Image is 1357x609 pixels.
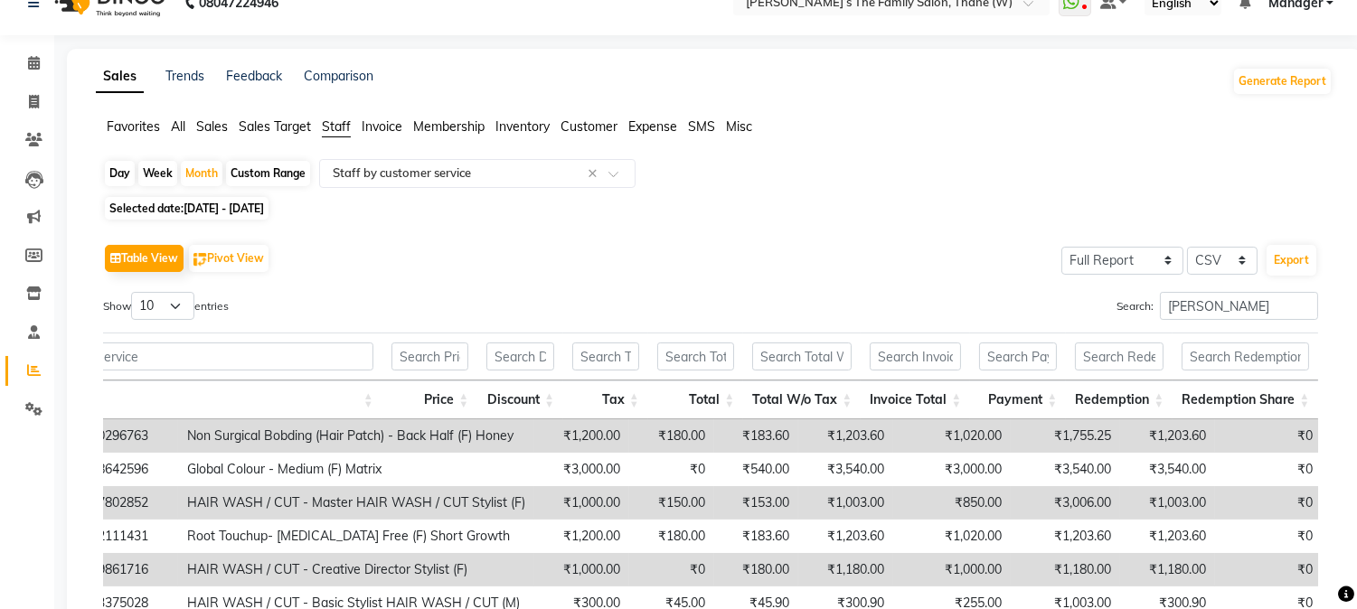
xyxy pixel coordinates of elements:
th: Tax: activate to sort column ascending [563,380,648,419]
a: Sales [96,61,144,93]
label: Show entries [103,292,229,320]
label: Search: [1117,292,1318,320]
span: Selected date: [105,197,269,220]
input: Search Tax [572,342,639,370]
button: Table View [105,245,184,272]
th: Redemption: activate to sort column ascending [1066,380,1173,419]
td: ₹1,200.00 [534,419,629,453]
input: Search Price [391,342,469,370]
td: HAIR WASH / CUT - Master HAIR WASH / CUT Stylist (F) [178,486,534,520]
td: 919820296763 [52,419,178,453]
div: Week [138,161,177,186]
input: Search Redemption [1075,342,1164,370]
td: ₹850.00 [893,486,1011,520]
td: ₹1,003.00 [798,486,893,520]
td: Non Surgical Bobding (Hair Patch) - Back Half (F) Honey [178,419,534,453]
div: Month [181,161,222,186]
th: Price: activate to sort column ascending [382,380,478,419]
span: [DATE] - [DATE] [184,201,264,215]
span: Invoice [362,118,402,135]
td: ₹0 [629,453,714,486]
span: Staff [322,118,351,135]
td: ₹180.00 [714,553,798,586]
td: ₹1,203.60 [798,419,893,453]
td: ₹1,000.00 [534,553,629,586]
td: ₹540.00 [714,453,798,486]
td: ₹1,020.00 [893,419,1011,453]
td: 919699861716 [52,553,178,586]
input: Search Discount [486,342,554,370]
img: pivot.png [193,253,207,267]
td: HAIR WASH / CUT - Creative Director Stylist (F) [178,553,534,586]
td: ₹3,540.00 [1120,453,1215,486]
input: Search Total [657,342,735,370]
input: Search Service [43,342,373,370]
span: Expense [628,118,677,135]
td: ₹3,000.00 [893,453,1011,486]
th: Total: activate to sort column ascending [648,380,744,419]
td: ₹3,000.00 [534,453,629,486]
td: ₹0 [1215,486,1322,520]
td: ₹1,180.00 [798,553,893,586]
td: ₹1,200.00 [534,520,629,553]
th: Invoice Total: activate to sort column ascending [861,380,970,419]
td: ₹0 [1215,419,1322,453]
td: ₹1,020.00 [893,520,1011,553]
span: Sales Target [239,118,311,135]
td: ₹1,000.00 [893,553,1011,586]
td: ₹1,755.25 [1011,419,1120,453]
span: Membership [413,118,485,135]
input: Search Redemption Share [1182,342,1309,370]
div: Day [105,161,135,186]
th: Payment: activate to sort column ascending [970,380,1066,419]
td: ₹183.60 [714,419,798,453]
td: ₹0 [1215,520,1322,553]
select: Showentries [131,292,194,320]
td: ₹1,203.60 [1120,419,1215,453]
td: ₹1,180.00 [1011,553,1120,586]
th: Redemption Share: activate to sort column ascending [1173,380,1318,419]
button: Pivot View [189,245,269,272]
input: Search Invoice Total [870,342,961,370]
a: Trends [165,68,204,84]
td: 917738642596 [52,453,178,486]
td: ₹3,540.00 [798,453,893,486]
td: ₹1,003.00 [1120,486,1215,520]
th: Discount: activate to sort column ascending [477,380,563,419]
th: Service: activate to sort column ascending [34,380,382,419]
td: 918097802852 [52,486,178,520]
button: Export [1267,245,1316,276]
td: 919892111431 [52,520,178,553]
div: Custom Range [226,161,310,186]
td: ₹0 [629,553,714,586]
a: Comparison [304,68,373,84]
td: ₹0 [1215,453,1322,486]
input: Search: [1160,292,1318,320]
td: ₹150.00 [629,486,714,520]
input: Search Total W/o Tax [752,342,852,370]
td: ₹3,540.00 [1011,453,1120,486]
td: ₹1,203.60 [1120,520,1215,553]
td: ₹153.00 [714,486,798,520]
input: Search Payment [979,342,1057,370]
span: Sales [196,118,228,135]
span: Favorites [107,118,160,135]
span: Inventory [495,118,550,135]
td: Global Colour - Medium (F) Matrix [178,453,534,486]
td: ₹0 [1215,553,1322,586]
td: ₹1,203.60 [1011,520,1120,553]
button: Generate Report [1234,69,1331,94]
a: Feedback [226,68,282,84]
td: ₹1,000.00 [534,486,629,520]
th: Total W/o Tax: activate to sort column ascending [743,380,861,419]
span: Misc [726,118,752,135]
td: ₹180.00 [629,520,714,553]
td: ₹1,203.60 [798,520,893,553]
td: ₹180.00 [629,419,714,453]
span: All [171,118,185,135]
td: ₹1,180.00 [1120,553,1215,586]
td: ₹183.60 [714,520,798,553]
span: Customer [561,118,617,135]
td: Root Touchup- [MEDICAL_DATA] Free (F) Short Growth [178,520,534,553]
span: Clear all [588,164,603,183]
